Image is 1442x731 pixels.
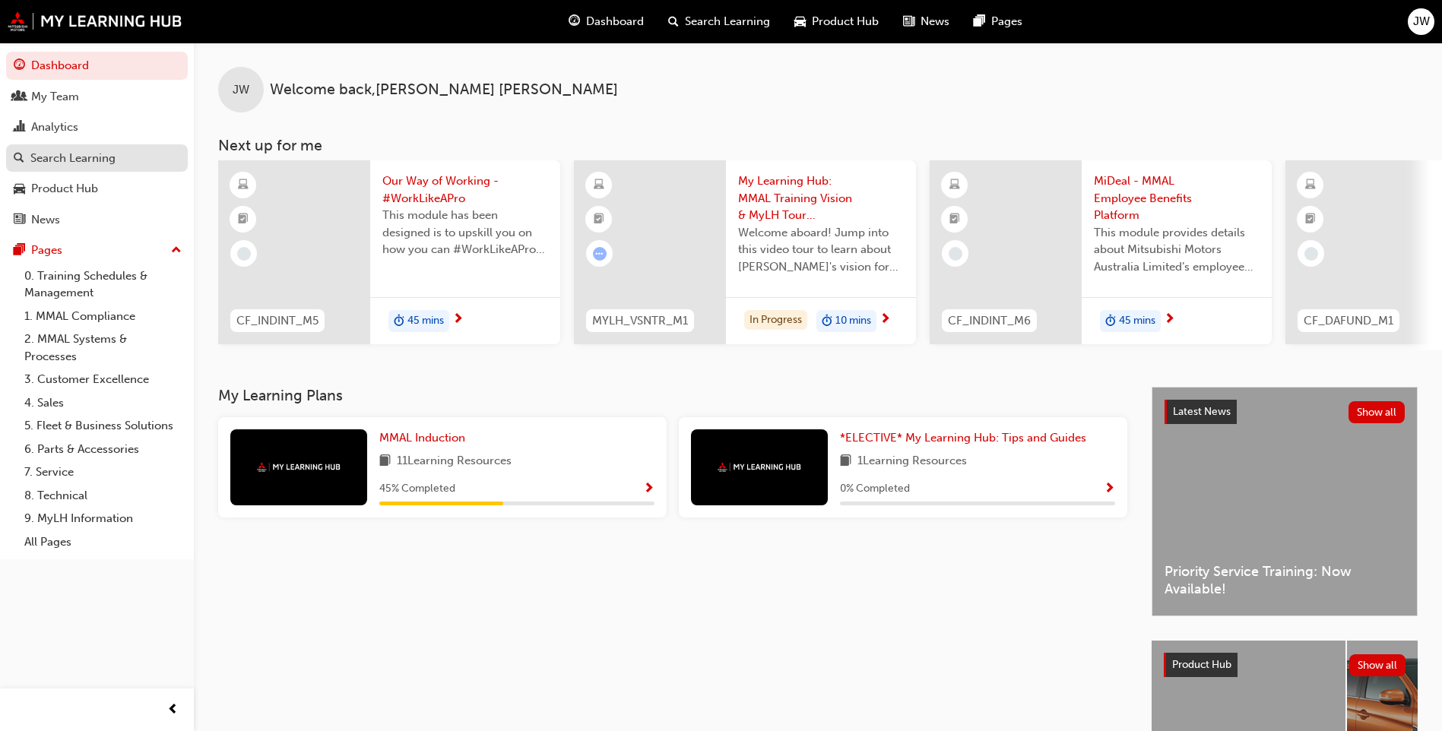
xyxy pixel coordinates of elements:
[782,6,891,37] a: car-iconProduct Hub
[822,312,832,331] span: duration-icon
[31,88,79,106] div: My Team
[238,176,249,195] span: learningResourceType_ELEARNING-icon
[1165,563,1405,597] span: Priority Service Training: Now Available!
[382,172,548,207] span: Our Way of Working - #WorkLikeAPro
[237,247,251,261] span: learningRecordVerb_NONE-icon
[379,431,465,445] span: MMAL Induction
[14,90,25,104] span: people-icon
[1104,483,1115,496] span: Show Progress
[6,175,188,203] a: Product Hub
[18,328,188,368] a: 2. MMAL Systems & Processes
[379,480,455,498] span: 45 % Completed
[991,13,1022,30] span: Pages
[218,387,1127,404] h3: My Learning Plans
[668,12,679,31] span: search-icon
[840,431,1086,445] span: *ELECTIVE* My Learning Hub: Tips and Guides
[685,13,770,30] span: Search Learning
[394,312,404,331] span: duration-icon
[962,6,1035,37] a: pages-iconPages
[6,113,188,141] a: Analytics
[257,462,341,472] img: mmal
[218,160,560,344] a: CF_INDINT_M5Our Way of Working - #WorkLikeAProThis module has been designed is to upskill you on ...
[6,83,188,111] a: My Team
[948,312,1031,330] span: CF_INDINT_M6
[8,11,182,31] img: mmal
[1104,479,1115,498] button: Show Progress
[236,312,319,330] span: CF_INDINT_M5
[18,368,188,391] a: 3. Customer Excellence
[407,312,444,330] span: 45 mins
[1105,312,1116,331] span: duration-icon
[31,242,62,259] div: Pages
[840,452,851,471] span: book-icon
[891,6,962,37] a: news-iconNews
[14,214,25,227] span: news-icon
[452,313,464,327] span: next-icon
[974,12,985,31] span: pages-icon
[270,81,618,99] span: Welcome back , [PERSON_NAME] [PERSON_NAME]
[812,13,879,30] span: Product Hub
[1305,176,1316,195] span: learningResourceType_ELEARNING-icon
[1152,387,1418,616] a: Latest NewsShow allPriority Service Training: Now Available!
[1305,210,1316,229] span: booktick-icon
[18,305,188,328] a: 1. MMAL Compliance
[718,462,801,472] img: mmal
[6,236,188,264] button: Pages
[643,483,654,496] span: Show Progress
[1094,224,1260,276] span: This module provides details about Mitsubishi Motors Australia Limited’s employee benefits platfo...
[594,210,604,229] span: booktick-icon
[738,224,904,276] span: Welcome aboard! Jump into this video tour to learn about [PERSON_NAME]'s vision for your learning...
[31,211,60,229] div: News
[1119,312,1155,330] span: 45 mins
[31,119,78,136] div: Analytics
[31,180,98,198] div: Product Hub
[835,312,871,330] span: 10 mins
[574,160,916,344] a: MYLH_VSNTR_M1My Learning Hub: MMAL Training Vision & MyLH Tour (Elective)Welcome aboard! Jump int...
[14,182,25,196] span: car-icon
[569,12,580,31] span: guage-icon
[1408,8,1434,35] button: JW
[1304,312,1393,330] span: CF_DAFUND_M1
[238,210,249,229] span: booktick-icon
[840,429,1092,447] a: *ELECTIVE* My Learning Hub: Tips and Guides
[6,49,188,236] button: DashboardMy TeamAnalyticsSearch LearningProduct HubNews
[1413,13,1430,30] span: JW
[592,312,688,330] span: MYLH_VSNTR_M1
[879,313,891,327] span: next-icon
[6,144,188,172] a: Search Learning
[18,391,188,415] a: 4. Sales
[744,310,807,331] div: In Progress
[171,241,182,261] span: up-icon
[6,206,188,234] a: News
[857,452,967,471] span: 1 Learning Resources
[930,160,1272,344] a: CF_INDINT_M6MiDeal - MMAL Employee Benefits PlatformThis module provides details about Mitsubishi...
[594,176,604,195] span: learningResourceType_ELEARNING-icon
[643,479,654,498] button: Show Progress
[949,210,960,229] span: booktick-icon
[903,12,914,31] span: news-icon
[738,172,904,224] span: My Learning Hub: MMAL Training Vision & MyLH Tour (Elective)
[656,6,782,37] a: search-iconSearch Learning
[379,429,471,447] a: MMAL Induction
[593,247,607,261] span: learningRecordVerb_ATTEMPT-icon
[1165,400,1405,424] a: Latest NewsShow all
[30,150,116,167] div: Search Learning
[949,176,960,195] span: learningResourceType_ELEARNING-icon
[18,414,188,438] a: 5. Fleet & Business Solutions
[18,484,188,508] a: 8. Technical
[194,137,1442,154] h3: Next up for me
[1304,247,1318,261] span: learningRecordVerb_NONE-icon
[586,13,644,30] span: Dashboard
[921,13,949,30] span: News
[840,480,910,498] span: 0 % Completed
[167,701,179,720] span: prev-icon
[949,247,962,261] span: learningRecordVerb_NONE-icon
[18,530,188,554] a: All Pages
[14,152,24,166] span: search-icon
[18,507,188,530] a: 9. MyLH Information
[1349,401,1406,423] button: Show all
[794,12,806,31] span: car-icon
[18,438,188,461] a: 6. Parts & Accessories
